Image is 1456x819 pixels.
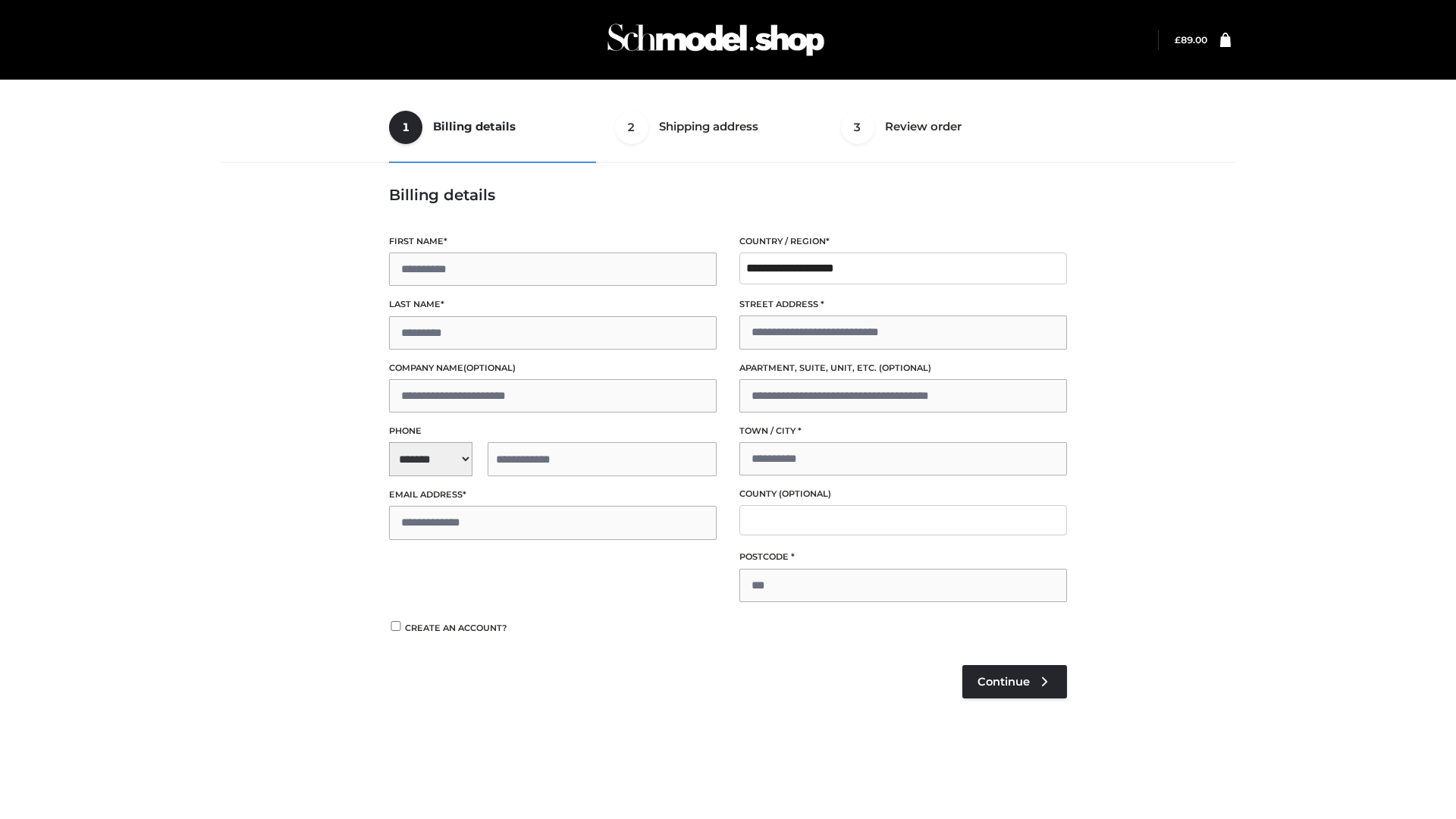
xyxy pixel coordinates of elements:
[739,361,1067,375] label: Apartment, suite, unit, etc.
[962,665,1067,698] a: Continue
[389,297,717,312] label: Last name
[739,234,1067,249] label: Country / Region
[1175,34,1207,45] bdi: 89.00
[463,362,516,373] span: (optional)
[405,623,507,633] span: Create an account?
[389,234,717,249] label: First name
[389,621,403,631] input: Create an account?
[977,675,1030,689] span: Continue
[739,550,1067,564] label: Postcode
[389,361,717,375] label: Company name
[389,488,717,502] label: Email address
[739,424,1067,438] label: Town / City
[739,297,1067,312] label: Street address
[1175,34,1207,45] a: £89.00
[389,186,1067,204] h3: Billing details
[879,362,931,373] span: (optional)
[1175,34,1181,45] span: £
[779,488,831,499] span: (optional)
[739,487,1067,501] label: County
[389,424,717,438] label: Phone
[602,10,830,70] img: Schmodel Admin 964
